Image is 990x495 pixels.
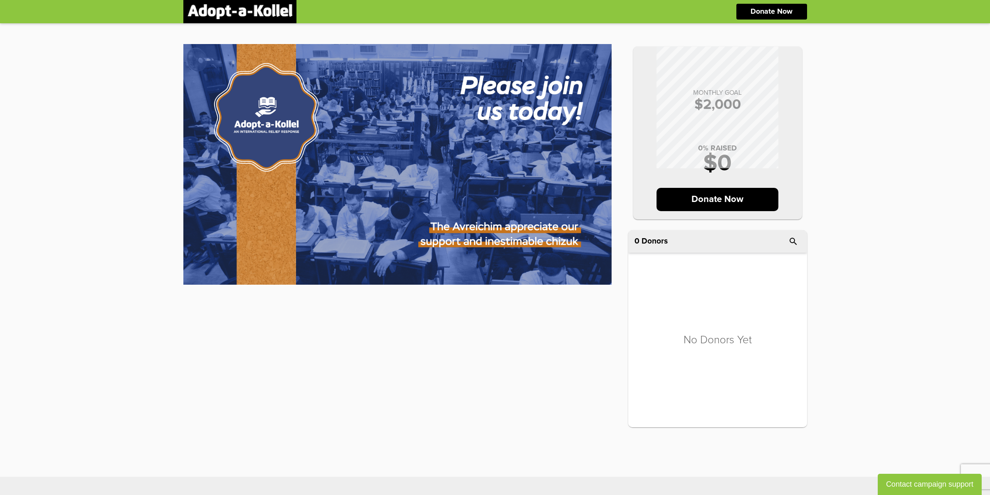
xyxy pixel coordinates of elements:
[788,236,798,246] i: search
[183,44,612,285] img: r3msbjdqXk.satEQKYwe6.jpg
[878,474,982,495] button: Contact campaign support
[642,98,794,112] p: $
[684,335,752,345] p: No Donors Yet
[751,8,792,15] p: Donate Now
[642,237,668,245] p: Donors
[188,4,292,19] img: logonobg.png
[634,237,639,245] span: 0
[657,188,778,211] p: Donate Now
[642,89,794,96] p: MONTHLY GOAL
